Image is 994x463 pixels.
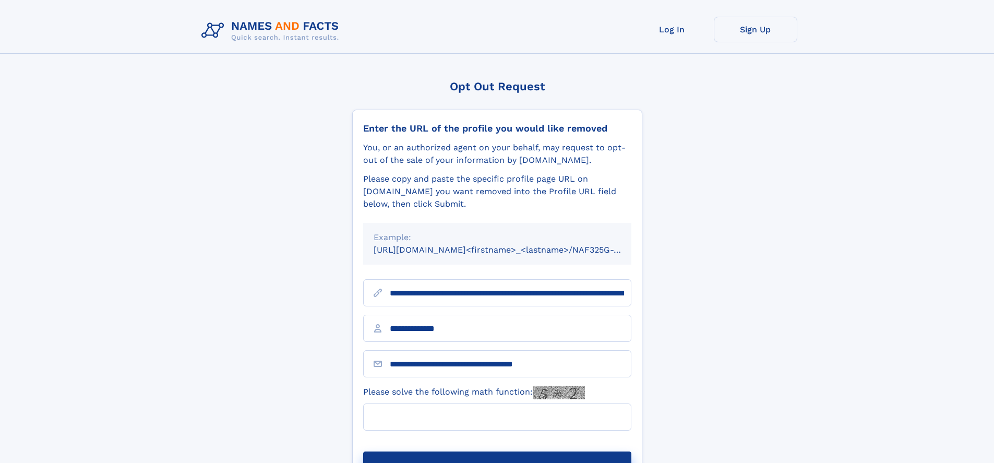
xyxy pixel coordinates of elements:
[197,17,348,45] img: Logo Names and Facts
[363,123,631,134] div: Enter the URL of the profile you would like removed
[363,173,631,210] div: Please copy and paste the specific profile page URL on [DOMAIN_NAME] you want removed into the Pr...
[374,231,621,244] div: Example:
[363,141,631,167] div: You, or an authorized agent on your behalf, may request to opt-out of the sale of your informatio...
[363,386,585,399] label: Please solve the following math function:
[630,17,714,42] a: Log In
[352,80,642,93] div: Opt Out Request
[714,17,797,42] a: Sign Up
[374,245,651,255] small: [URL][DOMAIN_NAME]<firstname>_<lastname>/NAF325G-xxxxxxxx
